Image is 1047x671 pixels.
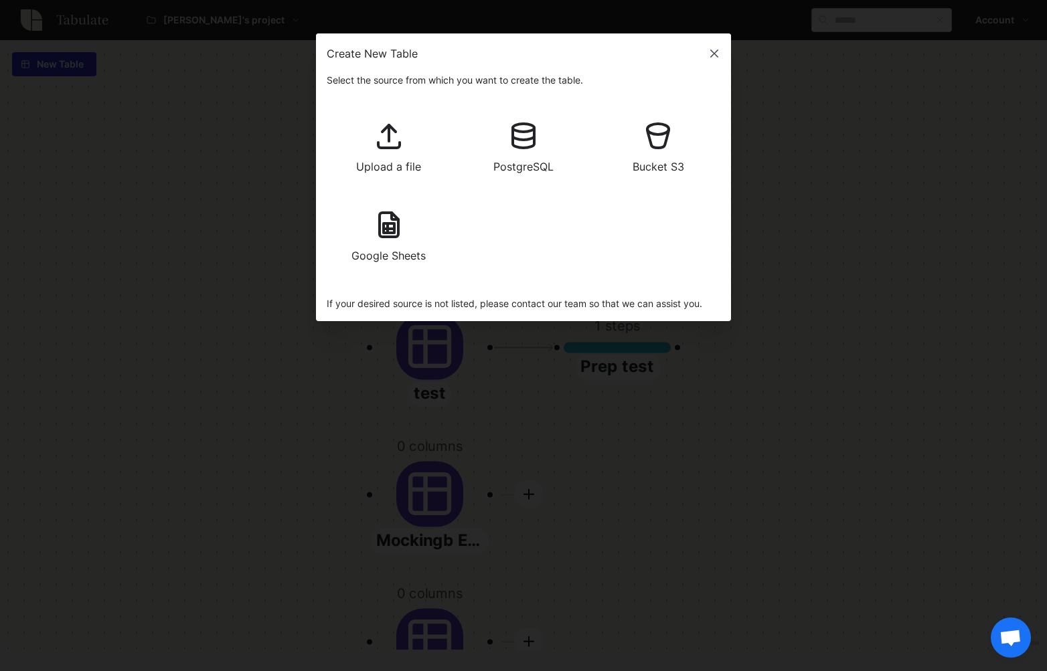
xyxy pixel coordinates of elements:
p: Upload a file [356,159,421,175]
p: If your desired source is not listed, please contact our team so that we can assist you. [327,297,720,310]
p: Select the source from which you want to create the table. [327,74,720,87]
p: Google Sheets [351,248,426,264]
h2: Create New Table [327,48,418,59]
p: PostgreSQL [493,159,554,175]
p: Bucket S3 [633,159,684,175]
div: Open chat [991,617,1031,658]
